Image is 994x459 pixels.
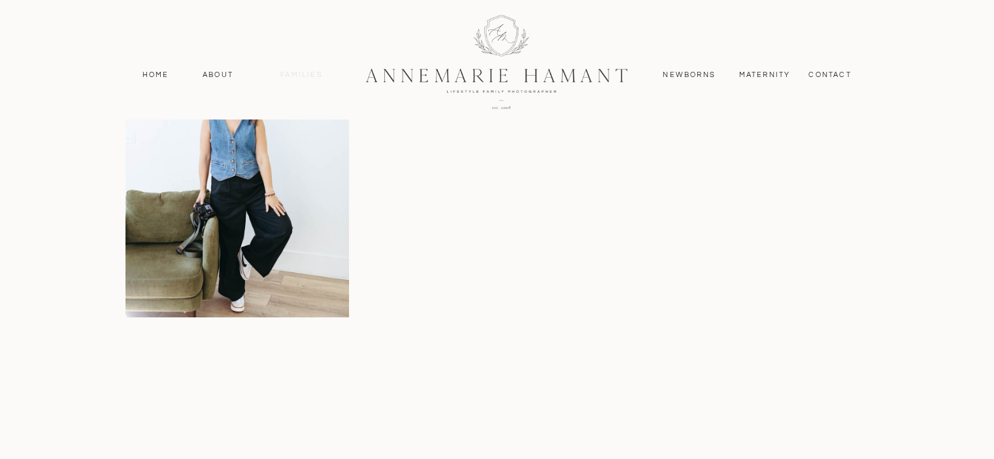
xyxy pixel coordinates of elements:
[273,69,331,81] a: Families
[658,69,721,81] a: Newborns
[137,69,175,81] a: Home
[802,69,859,81] a: contact
[739,69,789,81] a: MAternity
[199,69,237,81] a: About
